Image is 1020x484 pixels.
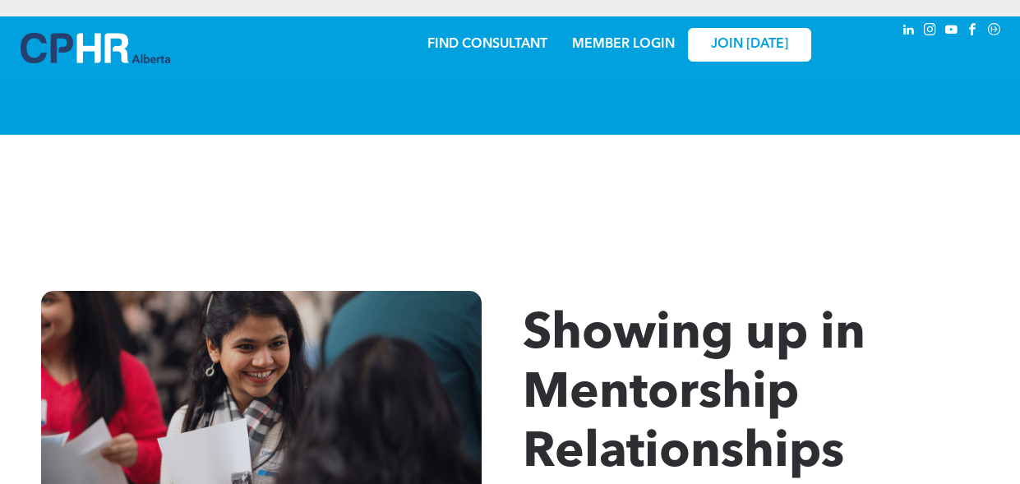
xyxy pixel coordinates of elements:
[572,38,675,51] a: MEMBER LOGIN
[964,21,982,43] a: facebook
[711,37,788,53] span: JOIN [DATE]
[523,311,865,478] span: Showing up in Mentorship Relationships
[985,21,1004,43] a: Social network
[21,33,170,63] img: A blue and white logo for cp alberta
[688,28,811,62] a: JOIN [DATE]
[427,38,547,51] a: FIND CONSULTANT
[943,21,961,43] a: youtube
[921,21,939,43] a: instagram
[900,21,918,43] a: linkedin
